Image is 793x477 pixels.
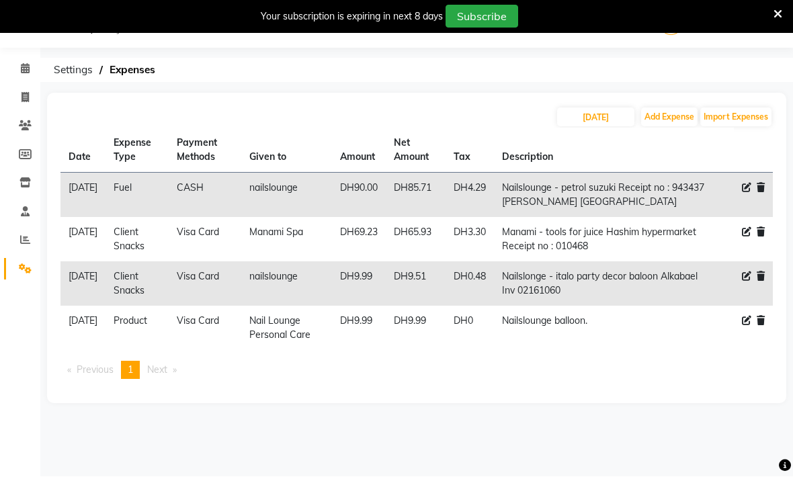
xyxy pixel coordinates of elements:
button: Import Expenses [700,108,771,127]
td: [DATE] [60,173,106,218]
td: DH9.99 [332,306,386,351]
td: Manami Spa [241,218,332,262]
td: Product [106,306,169,351]
td: DH9.51 [386,262,446,306]
td: DH4.29 [446,173,494,218]
button: Add Expense [641,108,698,127]
th: Amount [332,128,386,173]
td: nailslounge [241,173,332,218]
td: Nailslonge - italo party decor baloon Alkabael Inv 02161060 [494,262,718,306]
td: DH9.99 [386,306,446,351]
td: Visa Card [169,218,241,262]
td: DH0 [446,306,494,351]
th: Expense Type [106,128,169,173]
span: Previous [77,364,114,376]
input: PLACEHOLDER.DATE [557,108,634,127]
span: Next [147,364,167,376]
td: Visa Card [169,262,241,306]
td: [DATE] [60,262,106,306]
td: DH90.00 [332,173,386,218]
td: DH65.93 [386,218,446,262]
td: [DATE] [60,306,106,351]
td: [DATE] [60,218,106,262]
th: Payment Methods [169,128,241,173]
td: nailslounge [241,262,332,306]
div: Your subscription is expiring in next 8 days [261,10,443,24]
td: Client Snacks [106,262,169,306]
span: Expenses [103,58,162,83]
td: DH0.48 [446,262,494,306]
td: DH85.71 [386,173,446,218]
span: 1 [128,364,133,376]
th: Given to [241,128,332,173]
nav: Pagination [60,361,773,380]
td: DH3.30 [446,218,494,262]
th: Description [494,128,718,173]
td: Fuel [106,173,169,218]
td: Client Snacks [106,218,169,262]
td: DH9.99 [332,262,386,306]
th: Tax [446,128,494,173]
td: CASH [169,173,241,218]
td: DH69.23 [332,218,386,262]
th: Date [60,128,106,173]
td: Nail Lounge Personal Care [241,306,332,351]
td: Nailslounge balloon. [494,306,718,351]
th: Net Amount [386,128,446,173]
td: Nailslounge - petrol suzuki Receipt no : 943437 [PERSON_NAME] [GEOGRAPHIC_DATA] [494,173,718,218]
td: Manami - tools for juice Hashim hypermarket Receipt no : 010468 [494,218,718,262]
span: Settings [47,58,99,83]
td: Visa Card [169,306,241,351]
button: Subscribe [446,5,518,28]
